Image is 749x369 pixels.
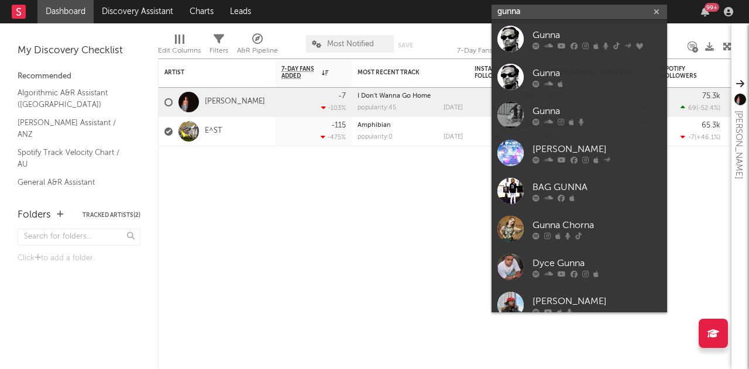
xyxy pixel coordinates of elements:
[18,229,140,246] input: Search for folders...
[705,3,719,12] div: 99 +
[492,20,667,58] a: Gunna
[83,212,140,218] button: Tracked Artists(2)
[492,96,667,134] a: Gunna
[18,208,51,222] div: Folders
[18,87,129,111] a: Algorithmic A&R Assistant ([GEOGRAPHIC_DATA])
[702,92,720,100] div: 75.3k
[492,248,667,286] a: Dyce Gunna
[237,29,278,63] div: A&R Pipeline
[475,65,516,80] div: Instagram Followers
[492,5,667,19] input: Search for artists
[158,44,201,58] div: Edit Columns
[701,7,709,16] button: 99+
[358,134,393,140] div: popularity: 0
[492,286,667,324] a: [PERSON_NAME]
[358,93,463,99] div: I Don't Wanna Go Home
[164,69,252,76] div: Artist
[698,105,719,112] span: -52.4 %
[532,104,661,118] div: Gunna
[532,218,661,232] div: Gunna Chorna
[532,142,661,156] div: [PERSON_NAME]
[281,65,319,80] span: 7-Day Fans Added
[398,42,413,49] button: Save
[338,92,346,100] div: -7
[492,134,667,172] a: [PERSON_NAME]
[18,44,140,58] div: My Discovery Checklist
[18,116,129,140] a: [PERSON_NAME] Assistant / ANZ
[681,104,720,112] div: ( )
[532,294,661,308] div: [PERSON_NAME]
[444,105,463,111] div: [DATE]
[492,210,667,248] a: Gunna Chorna
[209,44,228,58] div: Filters
[702,122,720,129] div: 65.3k
[358,105,396,111] div: popularity: 45
[18,146,129,170] a: Spotify Track Velocity Chart / AU
[327,40,374,48] span: Most Notified
[457,44,545,58] div: 7-Day Fans Added (7-Day Fans Added)
[457,29,545,63] div: 7-Day Fans Added (7-Day Fans Added)
[681,133,720,141] div: ( )
[688,105,696,112] span: 69
[492,58,667,96] a: Gunna
[321,133,346,141] div: -475 %
[331,122,346,129] div: -115
[358,93,431,99] a: I Don't Wanna Go Home
[532,66,661,80] div: Gunna
[358,69,445,76] div: Most Recent Track
[237,44,278,58] div: A&R Pipeline
[688,135,695,141] span: -7
[18,176,129,200] a: General A&R Assistant ([GEOGRAPHIC_DATA])
[358,122,391,129] a: Amphibian
[158,29,201,63] div: Edit Columns
[532,180,661,194] div: BAG GUNNA
[18,251,140,265] div: Click to add a folder.
[532,256,661,270] div: Dyce Gunna
[321,104,346,112] div: -103 %
[662,65,703,80] div: Spotify Followers
[358,122,463,129] div: Amphibian
[18,70,140,84] div: Recommended
[532,28,661,42] div: Gunna
[492,172,667,210] a: BAG GUNNA
[444,134,463,140] div: [DATE]
[205,97,265,107] a: [PERSON_NAME]
[731,111,745,179] div: [PERSON_NAME]
[205,126,222,136] a: E^ST
[209,29,228,63] div: Filters
[696,135,719,141] span: +46.1 %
